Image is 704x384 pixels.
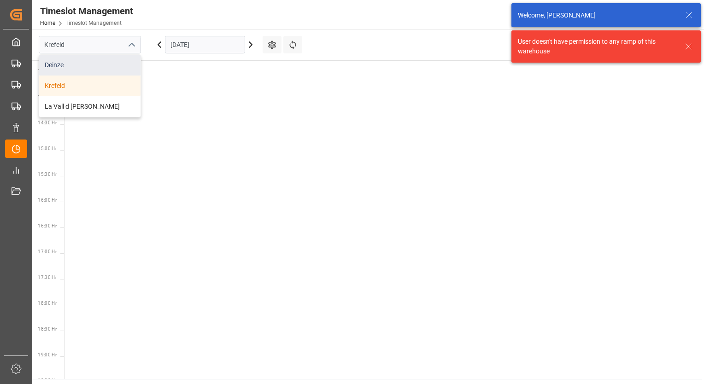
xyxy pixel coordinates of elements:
[38,352,57,357] span: 19:00 Hr
[39,76,141,96] div: Krefeld
[40,4,133,18] div: Timeslot Management
[38,249,57,254] span: 17:00 Hr
[39,96,141,117] div: La Vall d [PERSON_NAME]
[39,55,141,76] div: Deinze
[38,172,57,177] span: 15:30 Hr
[39,36,141,53] input: Type to search/select
[518,11,676,20] div: Welcome, [PERSON_NAME]
[38,275,57,280] span: 17:30 Hr
[38,301,57,306] span: 18:00 Hr
[38,94,57,99] span: 14:00 Hr
[38,198,57,203] span: 16:00 Hr
[38,146,57,151] span: 15:00 Hr
[124,38,138,52] button: close menu
[165,36,245,53] input: DD.MM.YYYY
[38,326,57,332] span: 18:30 Hr
[38,120,57,125] span: 14:30 Hr
[38,69,57,74] span: 13:30 Hr
[40,20,55,26] a: Home
[518,37,676,56] div: User doesn't have permission to any ramp of this warehouse
[38,223,57,228] span: 16:30 Hr
[38,378,57,383] span: 19:30 Hr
